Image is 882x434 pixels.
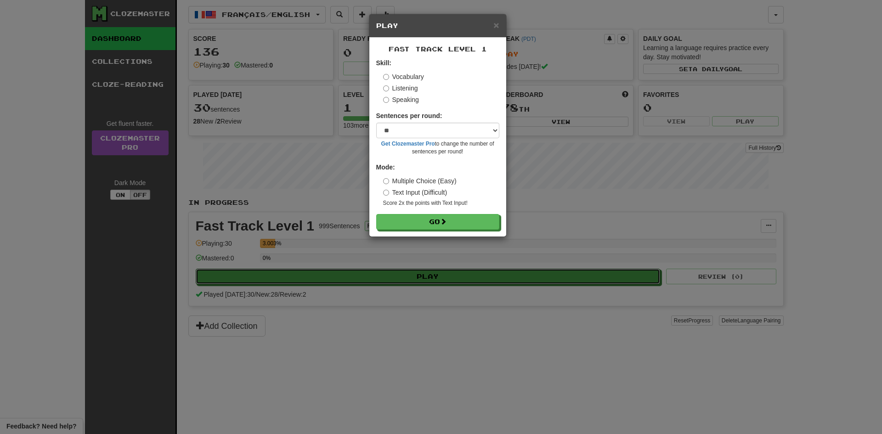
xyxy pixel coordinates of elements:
span: Fast Track Level 1 [389,45,487,53]
label: Multiple Choice (Easy) [383,176,457,186]
label: Vocabulary [383,72,424,81]
label: Text Input (Difficult) [383,188,447,197]
strong: Mode: [376,163,395,171]
small: to change the number of sentences per round! [376,140,499,156]
button: Go [376,214,499,230]
small: Score 2x the points with Text Input ! [383,199,499,207]
label: Listening [383,84,418,93]
h5: Play [376,21,499,30]
input: Text Input (Difficult) [383,190,389,196]
input: Vocabulary [383,74,389,80]
input: Listening [383,85,389,91]
input: Multiple Choice (Easy) [383,178,389,184]
label: Sentences per round: [376,111,442,120]
button: Close [493,20,499,30]
span: × [493,20,499,30]
input: Speaking [383,97,389,103]
label: Speaking [383,95,419,104]
strong: Skill: [376,59,391,67]
a: Get Clozemaster Pro [381,141,435,147]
